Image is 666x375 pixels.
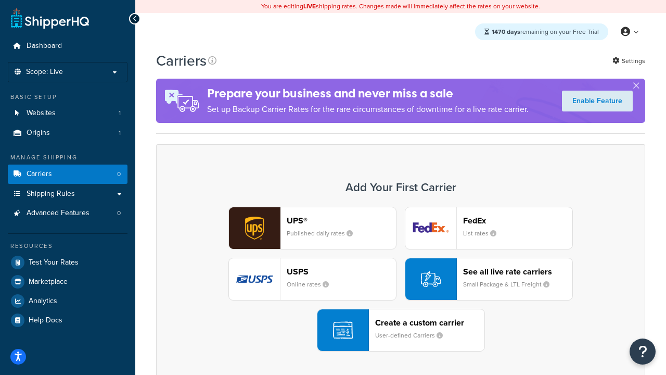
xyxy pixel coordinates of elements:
span: Dashboard [27,42,62,51]
header: FedEx [463,216,572,226]
header: Create a custom carrier [375,318,484,328]
span: Analytics [29,297,57,306]
p: Set up Backup Carrier Rates for the rare circumstances of downtime for a live rate carrier. [207,102,529,117]
b: LIVE [303,2,316,11]
a: Help Docs [8,311,127,330]
span: Test Your Rates [29,258,79,267]
a: ShipperHQ Home [11,8,89,29]
header: UPS® [287,216,396,226]
div: Basic Setup [8,93,127,102]
span: 0 [117,170,121,179]
a: Advanced Features 0 [8,204,127,223]
a: Settings [612,54,645,68]
span: 1 [119,109,121,118]
li: Carriers [8,165,127,184]
img: ad-rules-rateshop-fe6ec290ccb7230408bd80ed9643f0289d75e0ffd9eb532fc0e269fcd187b520.png [156,79,207,123]
small: User-defined Carriers [375,331,451,340]
button: ups logoUPS®Published daily rates [228,207,396,249]
h3: Add Your First Carrier [167,181,634,194]
li: Websites [8,104,127,123]
img: ups logo [229,207,280,249]
span: Marketplace [29,278,68,286]
span: Carriers [27,170,52,179]
img: icon-carrier-liverate-becf4550.svg [421,269,441,289]
img: icon-carrier-custom-c93b8a24.svg [333,320,353,340]
span: 0 [117,209,121,218]
a: Websites 1 [8,104,127,123]
span: Help Docs [29,316,62,325]
div: remaining on your Free Trial [475,23,608,40]
a: Enable Feature [562,91,633,111]
span: Scope: Live [26,68,63,77]
li: Origins [8,123,127,143]
small: List rates [463,229,505,238]
strong: 1470 days [492,27,520,36]
span: Shipping Rules [27,190,75,198]
button: usps logoUSPSOnline rates [228,258,396,301]
span: Advanced Features [27,209,89,218]
img: fedEx logo [405,207,456,249]
a: Shipping Rules [8,184,127,204]
small: Small Package & LTL Freight [463,280,558,289]
button: Create a custom carrierUser-defined Carriers [317,309,485,352]
a: Analytics [8,292,127,310]
a: Marketplace [8,272,127,291]
header: USPS [287,267,396,277]
h4: Prepare your business and never miss a sale [207,85,529,102]
a: Test Your Rates [8,253,127,272]
small: Published daily rates [287,229,361,238]
li: Advanced Features [8,204,127,223]
button: See all live rate carriersSmall Package & LTL Freight [405,258,573,301]
span: Websites [27,109,56,118]
div: Resources [8,242,127,251]
small: Online rates [287,280,337,289]
span: Origins [27,129,50,137]
a: Carriers 0 [8,165,127,184]
h1: Carriers [156,51,207,71]
img: usps logo [229,258,280,300]
a: Dashboard [8,36,127,56]
span: 1 [119,129,121,137]
button: Open Resource Center [630,339,656,365]
header: See all live rate carriers [463,267,572,277]
div: Manage Shipping [8,153,127,162]
a: Origins 1 [8,123,127,143]
button: fedEx logoFedExList rates [405,207,573,249]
